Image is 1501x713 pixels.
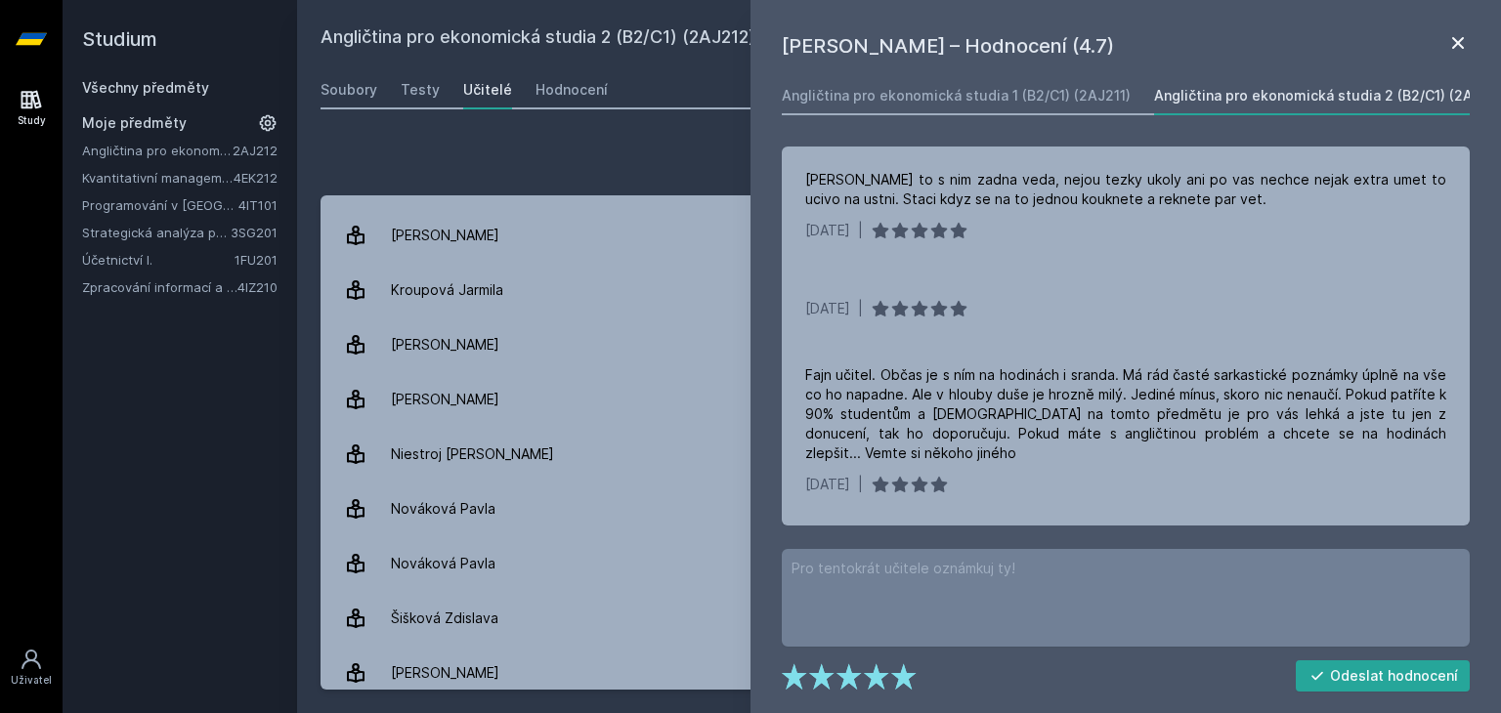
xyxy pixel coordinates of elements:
[391,653,499,692] div: [PERSON_NAME]
[11,673,52,688] div: Uživatel
[321,23,1253,55] h2: Angličtina pro ekonomická studia 2 (B2/C1) (2AJ212)
[321,80,377,100] div: Soubory
[82,223,231,242] a: Strategická analýza pro informatiky a statistiky
[82,79,209,96] a: Všechny předměty
[321,208,1478,263] a: [PERSON_NAME] 13 hodnocení 4.5
[858,299,863,318] div: |
[238,197,278,213] a: 4IT101
[321,317,1478,372] a: [PERSON_NAME] 7 hodnocení 4.7
[82,168,234,188] a: Kvantitativní management
[321,263,1478,317] a: Kroupová Jarmila 9 hodnocení 3.9
[237,279,278,295] a: 4IZ210
[391,544,495,583] div: Nováková Pavla
[858,475,863,494] div: |
[401,70,440,109] a: Testy
[231,225,278,240] a: 3SG201
[321,536,1478,591] a: Nováková Pavla 13 hodnocení 4.5
[805,221,850,240] div: [DATE]
[536,80,608,100] div: Hodnocení
[463,80,512,100] div: Učitelé
[321,70,377,109] a: Soubory
[233,143,278,158] a: 2AJ212
[321,646,1478,700] a: [PERSON_NAME] 22 hodnocení 4.7
[805,299,850,318] div: [DATE]
[82,113,187,133] span: Moje předměty
[82,277,237,297] a: Zpracování informací a znalostí
[805,170,1446,209] div: [PERSON_NAME] to s nim zadna veda, nejou tezky ukoly ani po vas nechce nejak extra umet to ucivo ...
[391,489,495,528] div: Nováková Pavla
[391,325,499,364] div: [PERSON_NAME]
[234,170,278,186] a: 4EK212
[391,380,499,419] div: [PERSON_NAME]
[4,638,59,697] a: Uživatel
[391,216,499,255] div: [PERSON_NAME]
[321,427,1478,482] a: Niestroj [PERSON_NAME] 2 hodnocení 5.0
[805,365,1446,463] div: Fajn učitel. Občas je s ním na hodinách i sranda. Má rád časté sarkastické poznámky úplně na vše ...
[805,475,850,494] div: [DATE]
[858,221,863,240] div: |
[321,482,1478,536] a: Nováková Pavla 4 hodnocení 4.8
[391,271,503,310] div: Kroupová Jarmila
[401,80,440,100] div: Testy
[321,372,1478,427] a: [PERSON_NAME] 11 hodnocení 4.7
[82,195,238,215] a: Programování v [GEOGRAPHIC_DATA]
[536,70,608,109] a: Hodnocení
[321,591,1478,646] a: Šišková Zdislava 6 hodnocení 5.0
[82,250,235,270] a: Účetnictví I.
[82,141,233,160] a: Angličtina pro ekonomická studia 2 (B2/C1)
[391,599,498,638] div: Šišková Zdislava
[463,70,512,109] a: Učitelé
[1296,660,1471,692] button: Odeslat hodnocení
[18,113,46,128] div: Study
[235,252,278,268] a: 1FU201
[391,435,554,474] div: Niestroj [PERSON_NAME]
[4,78,59,138] a: Study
